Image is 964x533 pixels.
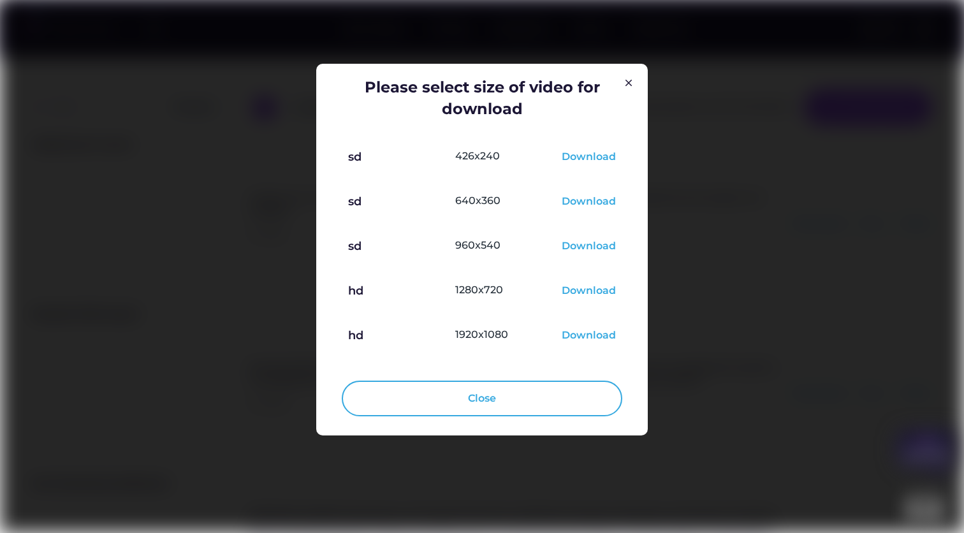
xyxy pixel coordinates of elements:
div: 426x240 [455,149,550,166]
img: Group%201000002326.svg [621,75,636,91]
div: Please select size of video for download [348,77,616,119]
div: Download [562,194,616,210]
div: sd [348,238,442,255]
div: Download [562,150,616,165]
div: 1920x1080 [455,328,550,344]
iframe: chat widget [891,425,954,483]
button: Close [342,381,622,416]
div: 960x540 [455,238,550,255]
div: 640x360 [455,194,550,210]
div: Download [562,328,616,344]
div: sd [348,149,442,166]
div: Download [562,284,616,299]
img: Chat attention grabber [5,5,69,54]
div: hd [348,283,442,300]
iframe: chat widget [910,482,951,520]
div: 1280x720 [455,283,550,300]
div: hd [348,328,442,344]
div: sd [348,194,442,210]
div: Download [562,239,616,254]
